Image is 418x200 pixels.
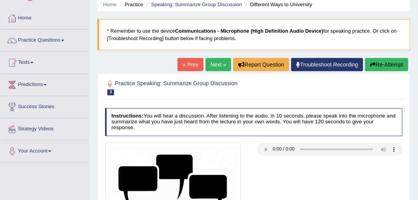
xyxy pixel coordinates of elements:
[105,108,403,136] h4: You will hear a discussion. After listening to the audio, in 10 seconds, please speak into the mi...
[97,19,410,50] blockquote: * Remember to use the device for speaking practice. Or click on [Troubleshoot Recording] button b...
[111,113,143,119] b: Instructions:
[0,118,89,138] a: Strategy Videos
[107,89,114,95] span: 3
[0,52,89,71] a: Tests
[103,2,117,7] a: Home
[0,7,89,27] a: Home
[177,58,203,71] a: « Prev
[151,2,242,7] a: Speaking: Summarize Group Discussion
[291,58,363,71] a: Troubleshoot Recording
[118,1,143,8] li: Practice
[365,58,408,71] button: Re-Attempt
[233,58,289,71] button: Report Question
[0,30,89,49] a: Practice Questions
[105,79,290,95] h2: Practice Speaking: Summarize Group Discussion
[0,96,89,116] a: Success Stories
[205,58,231,71] a: Next »
[0,140,89,160] a: Your Account
[0,74,89,93] a: Predictions
[175,28,323,34] b: Communications - Microphone (High Definition Audio Device)
[243,1,312,8] li: Different Ways to University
